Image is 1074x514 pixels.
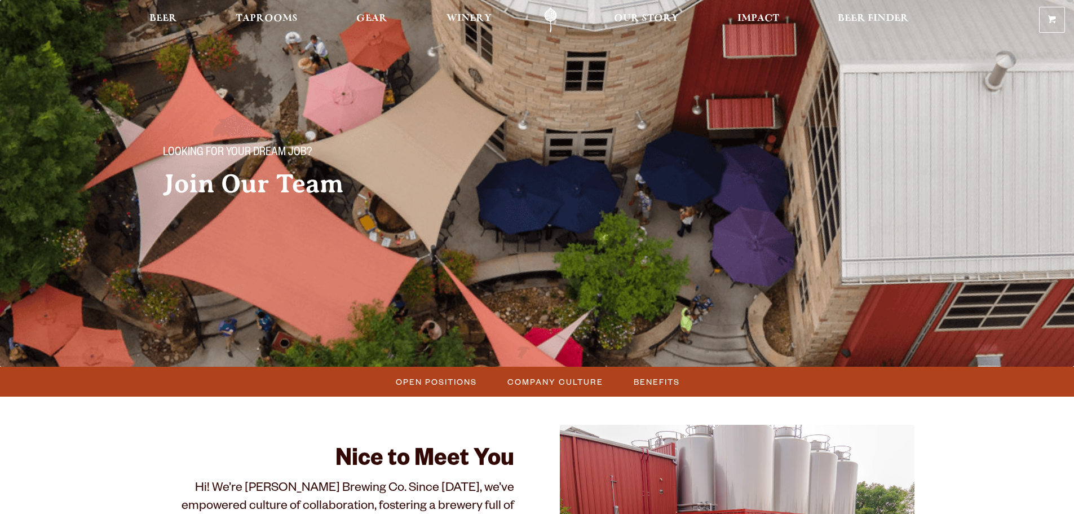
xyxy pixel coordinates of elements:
span: Winery [447,14,492,23]
a: Beer [142,7,184,33]
span: Looking for your dream job? [163,146,312,161]
a: Winery [439,7,499,33]
span: Beer [149,14,177,23]
a: Odell Home [529,7,572,33]
a: Impact [730,7,786,33]
span: Our Story [614,14,679,23]
a: Benefits [627,374,686,390]
a: Gear [349,7,395,33]
span: Impact [737,14,779,23]
span: Company Culture [507,374,603,390]
a: Beer Finder [830,7,916,33]
a: Company Culture [501,374,609,390]
span: Open Positions [396,374,477,390]
span: Benefits [634,374,680,390]
span: Gear [356,14,387,23]
h2: Join Our Team [163,170,515,198]
a: Open Positions [389,374,483,390]
h2: Nice to Meet You [160,447,515,475]
a: Our Story [607,7,686,33]
span: Beer Finder [838,14,909,23]
span: Taprooms [236,14,298,23]
a: Taprooms [228,7,305,33]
